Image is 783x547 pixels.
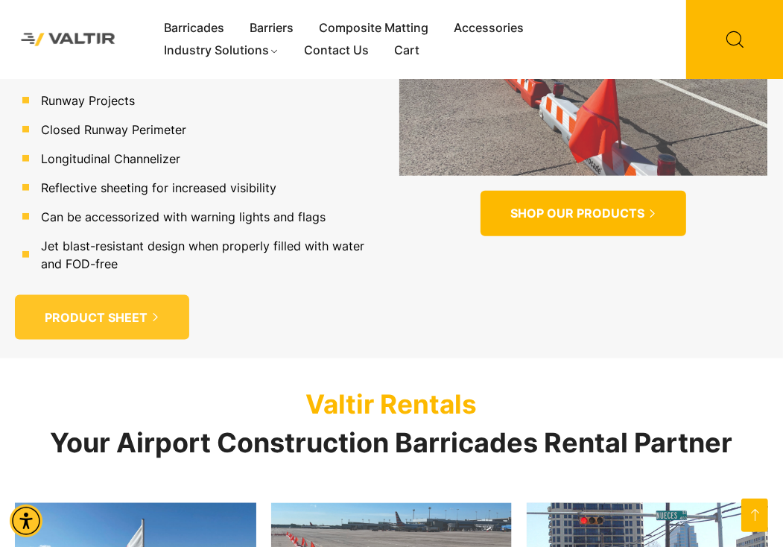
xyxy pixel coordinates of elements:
a: Open this option [741,499,768,532]
span: Closed Runway Perimeter [37,121,186,139]
span: SHOP OUR PRODUCTS [510,206,644,221]
a: Accessories [441,17,536,39]
img: Valtir Rentals [11,23,125,55]
span: Can be accessorized with warning lights and flags [37,208,326,226]
span: Reflective sheeting for increased visibility [37,179,276,197]
span: Longitudinal Channelizer [37,150,180,168]
a: Barricades [151,17,237,39]
span: PRODUCT SHEET [45,310,148,326]
span: Jet blast-resistant design when properly filled with water and FOD-free [37,237,368,273]
a: Industry Solutions [151,39,292,62]
a: Barriers [237,17,306,39]
a: Composite Matting [306,17,441,39]
a: PRODUCT SHEET [15,295,189,341]
a: Cart [382,39,433,62]
span: Runway Projects [37,92,135,110]
a: SHOP OUR PRODUCTS [481,191,686,236]
a: Contact Us [292,39,382,62]
div: Accessibility Menu [10,505,42,537]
